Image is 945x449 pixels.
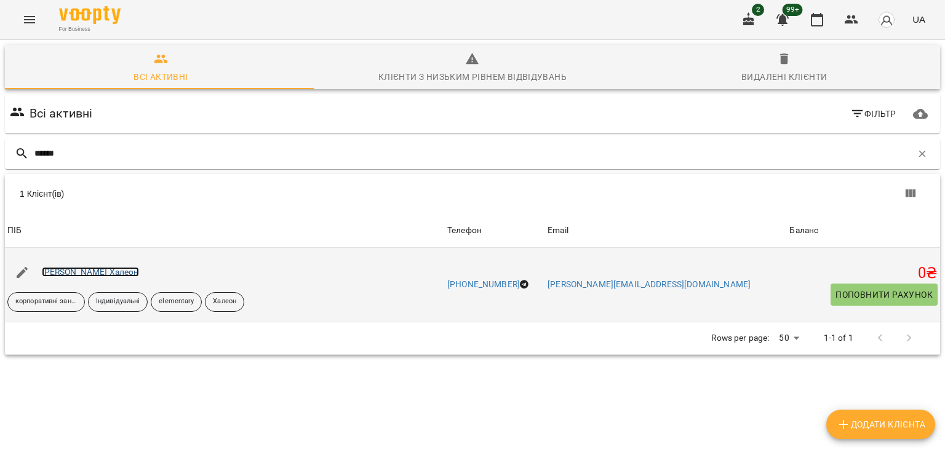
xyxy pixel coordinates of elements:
div: elementary [151,292,202,312]
p: корпоративні заняття [15,296,77,307]
div: Баланс [789,223,818,238]
div: Sort [447,223,482,238]
span: ПІБ [7,223,442,238]
a: [PHONE_NUMBER] [447,279,520,289]
span: 2 [752,4,764,16]
div: Видалені клієнти [741,70,827,84]
button: UA [907,8,930,31]
h5: 0 ₴ [789,264,938,283]
span: 99+ [783,4,803,16]
span: Поповнити рахунок [835,287,933,302]
div: Sort [789,223,818,238]
div: ПІБ [7,223,22,238]
div: Всі активні [134,70,188,84]
div: Телефон [447,223,482,238]
a: [PERSON_NAME][EMAIL_ADDRESS][DOMAIN_NAME] [548,279,751,289]
p: Халеон [213,296,236,307]
p: elementary [159,296,194,307]
img: Voopty Logo [59,6,121,24]
div: Table Toolbar [5,174,940,213]
span: Додати клієнта [836,417,925,432]
div: Індивідуальні [88,292,148,312]
span: For Business [59,25,121,33]
button: Фільтр [845,103,901,125]
p: Індивідуальні [96,296,140,307]
img: avatar_s.png [878,11,895,28]
button: Додати клієнта [826,410,935,439]
div: Email [548,223,568,238]
div: 1 Клієнт(ів) [20,188,480,200]
p: 1-1 of 1 [824,332,853,344]
button: Menu [15,5,44,34]
span: Фільтр [850,106,896,121]
a: [PERSON_NAME] Халеон [42,267,139,277]
div: Клієнти з низьким рівнем відвідувань [378,70,567,84]
p: Rows per page: [711,332,769,344]
span: Телефон [447,223,543,238]
h6: Всі активні [30,104,93,123]
div: Sort [7,223,22,238]
div: 50 [774,329,803,347]
div: корпоративні заняття [7,292,85,312]
button: Вигляд колонок [896,179,925,209]
button: Поповнити рахунок [831,284,938,306]
span: UA [912,13,925,26]
div: Sort [548,223,568,238]
div: Халеон [205,292,244,312]
span: Email [548,223,784,238]
span: Баланс [789,223,938,238]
